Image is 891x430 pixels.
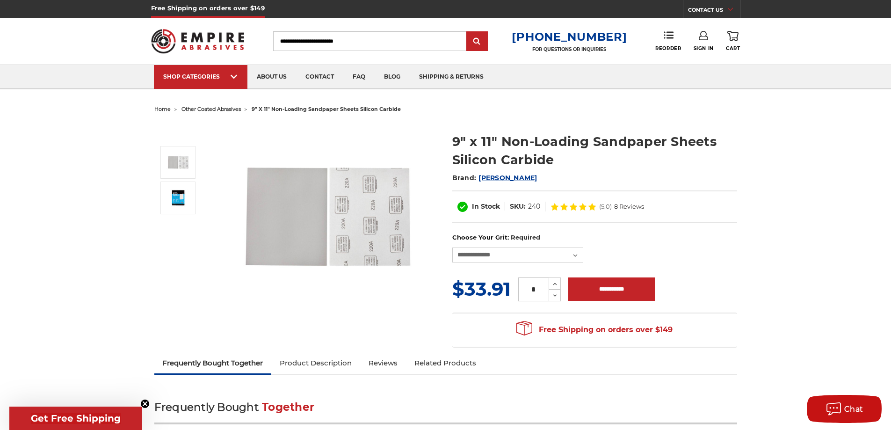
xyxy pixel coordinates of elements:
[528,202,540,211] dd: 240
[262,401,314,414] span: Together
[452,174,477,182] span: Brand:
[452,233,737,242] label: Choose Your Grit:
[252,106,401,112] span: 9" x 11" non-loading sandpaper sheets silicon carbide
[599,204,612,210] span: (5.0)
[688,5,740,18] a: CONTACT US
[151,23,245,59] img: Empire Abrasives
[472,202,500,211] span: In Stock
[614,204,644,210] span: 8 Reviews
[655,31,681,51] a: Reorder
[452,132,737,169] h1: 9" x 11" Non-Loading Sandpaper Sheets Silicon Carbide
[452,277,511,300] span: $33.91
[726,31,740,51] a: Cart
[655,45,681,51] span: Reorder
[296,65,343,89] a: contact
[154,106,171,112] a: home
[512,46,627,52] p: FOR QUESTIONS OR INQUIRIES
[154,353,272,373] a: Frequently Bought Together
[375,65,410,89] a: blog
[516,321,673,339] span: Free Shipping on orders over $149
[410,65,493,89] a: shipping & returns
[167,151,190,174] img: 9 inch x 11 inch Silicon Carbide Sandpaper Sheet
[9,407,142,430] div: Get Free ShippingClose teaser
[512,30,627,44] a: [PHONE_NUMBER]
[726,45,740,51] span: Cart
[343,65,375,89] a: faq
[510,202,526,211] dt: SKU:
[511,233,540,241] small: Required
[140,399,150,408] button: Close teaser
[694,45,714,51] span: Sign In
[247,65,296,89] a: about us
[234,123,421,310] img: 9 inch x 11 inch Silicon Carbide Sandpaper Sheet
[844,405,863,414] span: Chat
[807,395,882,423] button: Chat
[31,413,121,424] span: Get Free Shipping
[167,189,190,207] img: silicon carbide non loading sandpaper pack
[406,353,485,373] a: Related Products
[163,73,238,80] div: SHOP CATEGORIES
[271,353,360,373] a: Product Description
[478,174,537,182] a: [PERSON_NAME]
[154,401,259,414] span: Frequently Bought
[360,353,406,373] a: Reviews
[181,106,241,112] a: other coated abrasives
